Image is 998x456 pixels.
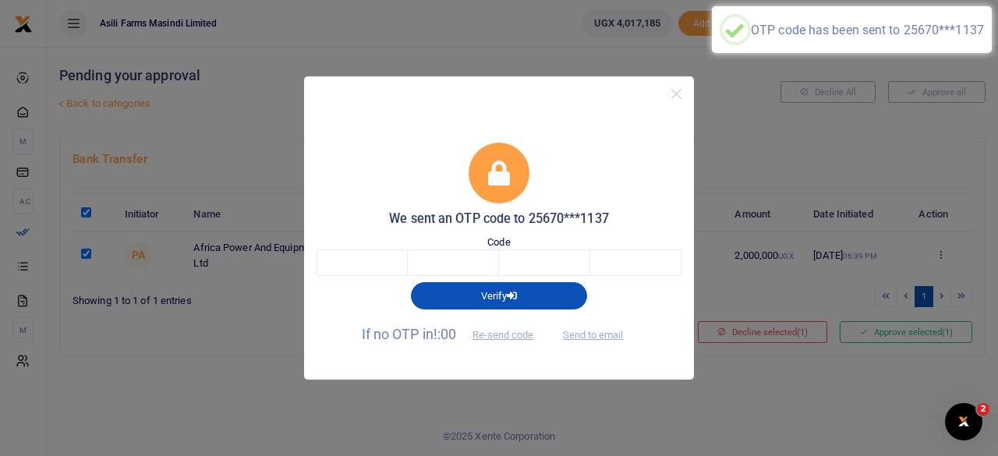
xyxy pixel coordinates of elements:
[434,326,456,342] span: !:00
[977,403,989,415] span: 2
[751,23,984,37] div: OTP code has been sent to 25670***1137
[487,235,510,250] label: Code
[945,403,982,440] iframe: Intercom live chat
[665,83,688,105] button: Close
[317,211,681,227] h5: We sent an OTP code to 25670***1137
[362,326,547,342] span: If no OTP in
[411,282,587,309] button: Verify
